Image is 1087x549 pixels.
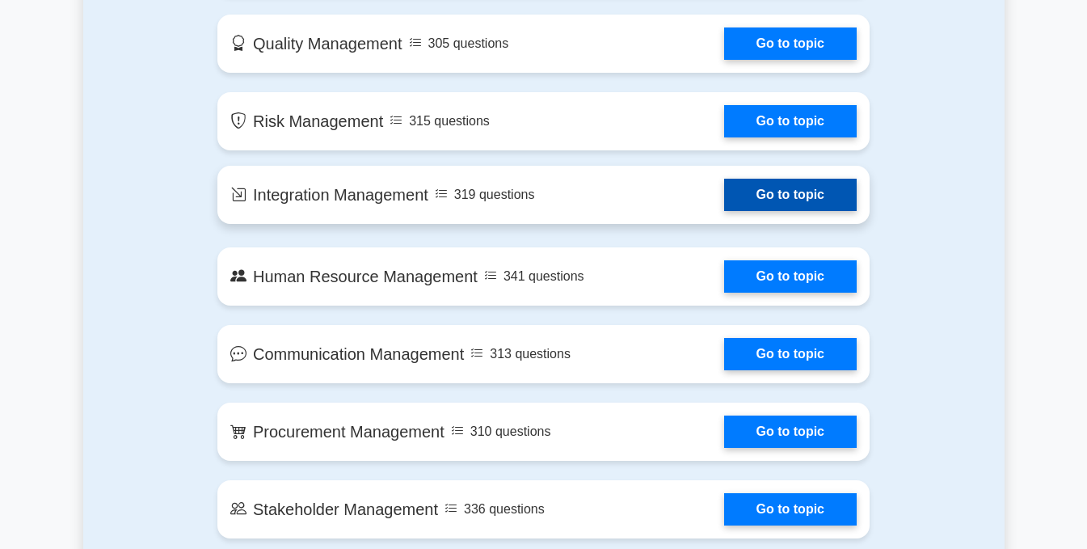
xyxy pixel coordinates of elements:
[724,260,857,293] a: Go to topic
[724,338,857,370] a: Go to topic
[724,416,857,448] a: Go to topic
[724,493,857,526] a: Go to topic
[724,179,857,211] a: Go to topic
[724,27,857,60] a: Go to topic
[724,105,857,137] a: Go to topic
